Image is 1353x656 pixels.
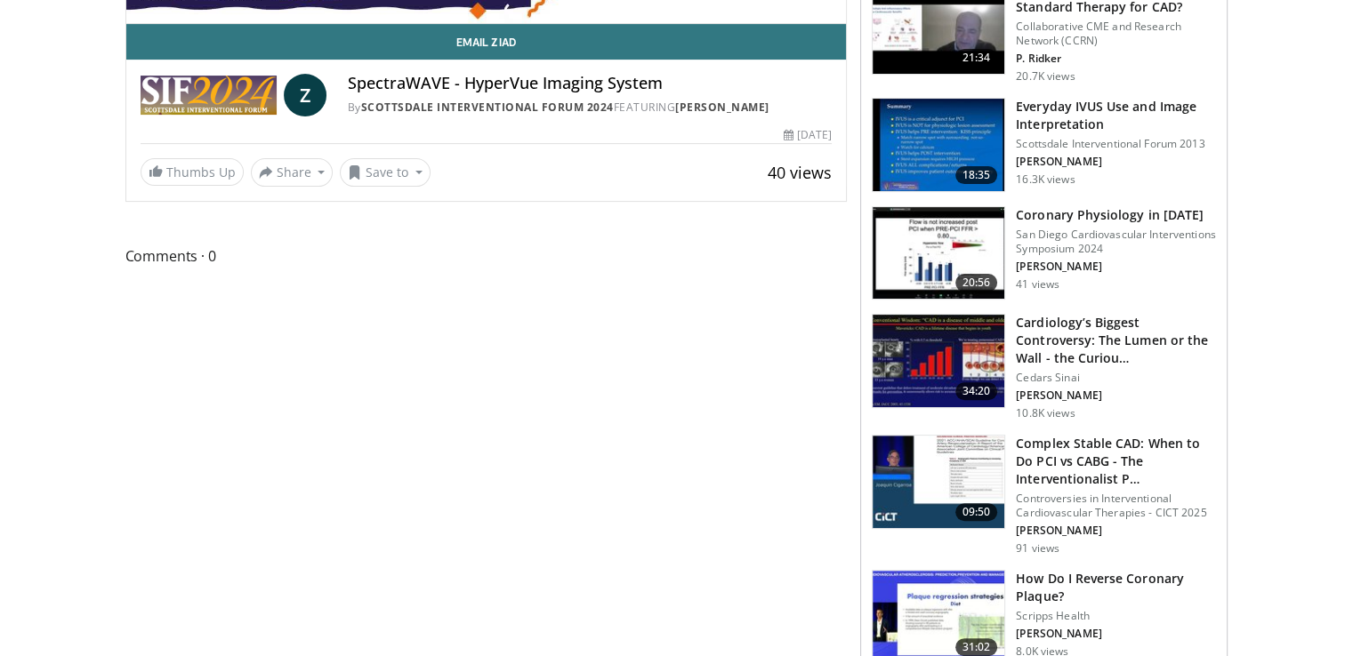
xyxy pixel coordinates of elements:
[1016,541,1059,556] p: 91 views
[873,207,1004,300] img: d02e6d71-9921-427a-ab27-a615a15c5bda.150x105_q85_crop-smart_upscale.jpg
[1016,492,1216,520] p: Controversies in Interventional Cardiovascular Therapies - CICT 2025
[1016,52,1216,66] p: P. Ridker
[1016,570,1216,605] h3: How Do I Reverse Coronary Plaque?
[141,158,244,186] a: Thumbs Up
[348,74,832,93] h4: SpectraWAVE - HyperVue Imaging System
[1016,314,1216,367] h3: Cardiology’s Biggest Controversy: The Lumen or the Wall - the Curiou…
[955,274,998,292] span: 20:56
[872,98,1216,192] a: 18:35 Everyday IVUS Use and Image Interpretation Scottsdale Interventional Forum 2013 [PERSON_NAM...
[1016,609,1216,623] p: Scripps Health
[1016,406,1075,420] p: 10.8K views
[251,158,334,187] button: Share
[340,158,431,187] button: Save to
[1016,206,1216,224] h3: Coronary Physiology in [DATE]
[955,382,998,400] span: 34:20
[1016,277,1059,292] p: 41 views
[873,436,1004,528] img: 82c57d68-c47c-48c9-9839-2413b7dd3155.150x105_q85_crop-smart_upscale.jpg
[1016,98,1216,133] h3: Everyday IVUS Use and Image Interpretation
[1016,20,1216,48] p: Collaborative CME and Research Network (CCRN)
[955,503,998,521] span: 09:50
[348,100,832,116] div: By FEATURING
[1016,137,1216,151] p: Scottsdale Interventional Forum 2013
[1016,388,1216,403] p: [PERSON_NAME]
[872,314,1216,420] a: 34:20 Cardiology’s Biggest Controversy: The Lumen or the Wall - the Curiou… Cedars Sinai [PERSON_...
[126,24,847,60] a: Email Ziad
[141,74,277,116] img: Scottsdale Interventional Forum 2024
[1016,371,1216,385] p: Cedars Sinai
[361,100,614,115] a: Scottsdale Interventional Forum 2024
[955,166,998,184] span: 18:35
[1016,435,1216,488] h3: Complex Stable CAD: When to Do PCI vs CABG - The Interventionalist P…
[1016,172,1075,187] p: 16.3K views
[872,435,1216,556] a: 09:50 Complex Stable CAD: When to Do PCI vs CABG - The Interventionalist P… Controversies in Inte...
[872,206,1216,300] a: 20:56 Coronary Physiology in [DATE] San Diego Cardiovascular Interventions Symposium 2024 [PERSON...
[873,99,1004,191] img: dTBemQywLidgNXR34xMDoxOjA4MTsiGN.150x105_q85_crop-smart_upscale.jpg
[1016,228,1216,256] p: San Diego Cardiovascular Interventions Symposium 2024
[1016,524,1216,538] p: [PERSON_NAME]
[125,244,848,268] span: Comments 0
[784,127,832,143] div: [DATE]
[284,74,326,116] a: Z
[1016,69,1075,84] p: 20.7K views
[1016,627,1216,641] p: [PERSON_NAME]
[675,100,769,115] a: [PERSON_NAME]
[955,49,998,67] span: 21:34
[1016,155,1216,169] p: [PERSON_NAME]
[768,162,832,183] span: 40 views
[873,315,1004,407] img: d453240d-5894-4336-be61-abca2891f366.150x105_q85_crop-smart_upscale.jpg
[1016,260,1216,274] p: [PERSON_NAME]
[955,638,998,656] span: 31:02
